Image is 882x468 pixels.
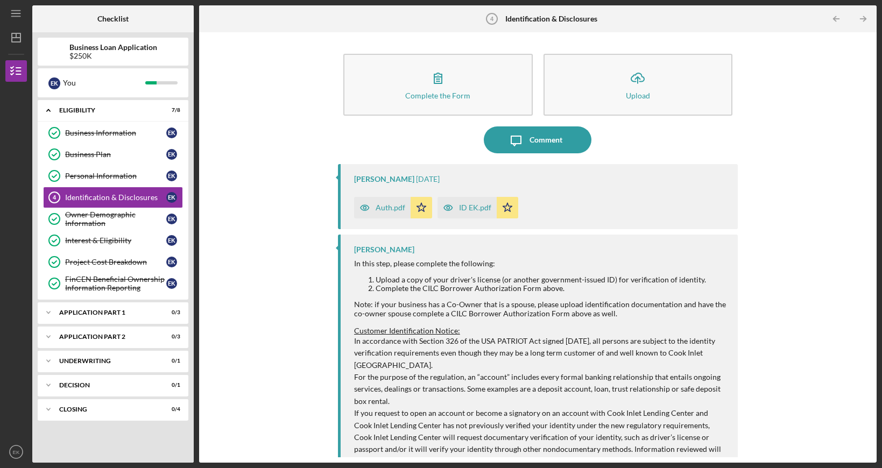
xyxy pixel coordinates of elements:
[97,15,129,23] b: Checklist
[354,175,414,183] div: [PERSON_NAME]
[5,441,27,463] button: EK
[59,334,153,340] div: Application Part 2
[59,406,153,413] div: Closing
[69,43,157,52] b: Business Loan Application
[48,77,60,89] div: E K
[354,326,460,335] span: Customer Identification Notice:
[161,309,180,316] div: 0 / 3
[65,236,166,245] div: Interest & Eligibility
[166,171,177,181] div: E K
[161,334,180,340] div: 0 / 3
[505,15,597,23] b: Identification & Disclosures
[59,358,153,364] div: Underwriting
[376,275,727,284] li: Upload a copy of your driver's license (or another government-issued ID) for verification of iden...
[166,214,177,224] div: E K
[161,382,180,388] div: 0 / 1
[43,230,183,251] a: Interest & EligibilityEK
[354,259,727,317] div: In this step, please complete the following: Note: if your business has a Co-Owner that is a spou...
[43,273,183,294] a: FinCEN Beneficial Ownership Information ReportingEK
[65,150,166,159] div: Business Plan
[43,208,183,230] a: Owner Demographic InformationEK
[166,192,177,203] div: E K
[530,126,562,153] div: Comment
[59,309,153,316] div: Application Part 1
[43,144,183,165] a: Business PlanEK
[438,197,518,218] button: ID EK.pdf
[43,122,183,144] a: Business InformationEK
[59,382,153,388] div: Decision
[166,235,177,246] div: E K
[65,275,166,292] div: FinCEN Beneficial Ownership Information Reporting
[626,91,650,100] div: Upload
[166,278,177,289] div: E K
[43,251,183,273] a: Project Cost BreakdownEK
[416,175,440,183] time: 2025-08-11 22:04
[459,203,491,212] div: ID EK.pdf
[161,358,180,364] div: 0 / 1
[166,149,177,160] div: E K
[354,245,414,254] div: [PERSON_NAME]
[161,107,180,114] div: 7 / 8
[65,129,166,137] div: Business Information
[65,258,166,266] div: Project Cost Breakdown
[43,187,183,208] a: 4Identification & DisclosuresEK
[343,54,533,116] button: Complete the Form
[490,16,494,22] tspan: 4
[59,107,153,114] div: Eligibility
[69,52,157,60] div: $250K
[544,54,733,116] button: Upload
[354,371,727,407] p: For the purpose of the regulation, an “account” includes every formal banking relationship that e...
[43,165,183,187] a: Personal InformationEK
[65,210,166,228] div: Owner Demographic Information
[63,74,145,92] div: You
[53,194,57,201] tspan: 4
[161,406,180,413] div: 0 / 4
[484,126,591,153] button: Comment
[65,193,166,202] div: Identification & Disclosures
[13,449,20,455] text: EK
[376,203,405,212] div: Auth.pdf
[166,257,177,267] div: E K
[405,91,470,100] div: Complete the Form
[65,172,166,180] div: Personal Information
[354,335,727,371] p: In accordance with Section 326 of the USA PATRIOT Act signed [DATE], all persons are subject to t...
[166,127,177,138] div: E K
[376,284,727,293] li: Complete the CILC Borrower Authorization Form above.
[354,197,432,218] button: Auth.pdf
